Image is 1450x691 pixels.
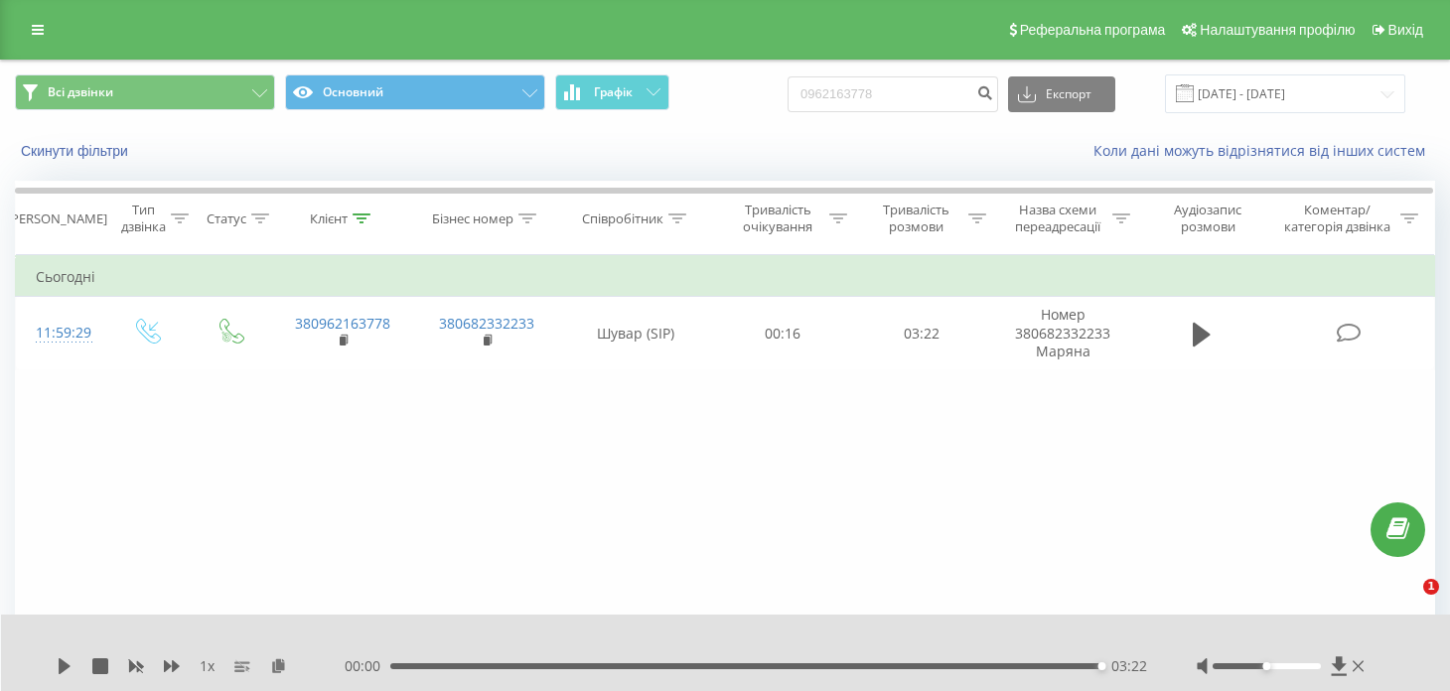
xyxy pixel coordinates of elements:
div: Тривалість розмови [870,202,963,235]
span: Всі дзвінки [48,84,113,100]
iframe: Intercom live chat [1382,579,1430,626]
td: Сьогодні [16,257,1435,297]
td: 00:16 [714,297,853,370]
button: Скинути фільтри [15,142,138,160]
div: Тривалість очікування [732,202,825,235]
div: Accessibility label [1098,662,1106,670]
a: 380682332233 [439,314,534,333]
span: Графік [594,85,633,99]
div: 11:59:29 [36,314,84,352]
span: 03:22 [1111,656,1147,676]
span: Вихід [1388,22,1423,38]
div: [PERSON_NAME] [7,210,107,227]
span: 1 x [200,656,215,676]
button: Графік [555,74,669,110]
div: Аудіозапис розмови [1153,202,1263,235]
div: Бізнес номер [432,210,513,227]
input: Пошук за номером [788,76,998,112]
span: Реферальна програма [1020,22,1166,38]
span: 00:00 [345,656,390,676]
div: Коментар/категорія дзвінка [1279,202,1395,235]
a: 380962163778 [295,314,390,333]
span: 1 [1423,579,1439,595]
td: 03:22 [852,297,991,370]
div: Статус [207,210,246,227]
div: Тип дзвінка [121,202,166,235]
div: Назва схеми переадресації [1009,202,1107,235]
button: Експорт [1008,76,1115,112]
span: Налаштування профілю [1200,22,1355,38]
div: Співробітник [582,210,663,227]
button: Всі дзвінки [15,74,275,110]
td: Шувар (SIP) [558,297,713,370]
div: Клієнт [310,210,348,227]
div: Accessibility label [1262,662,1270,670]
a: Коли дані можуть відрізнятися вiд інших систем [1093,141,1435,160]
td: Номер 380682332233 Маряна [991,297,1135,370]
button: Основний [285,74,545,110]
